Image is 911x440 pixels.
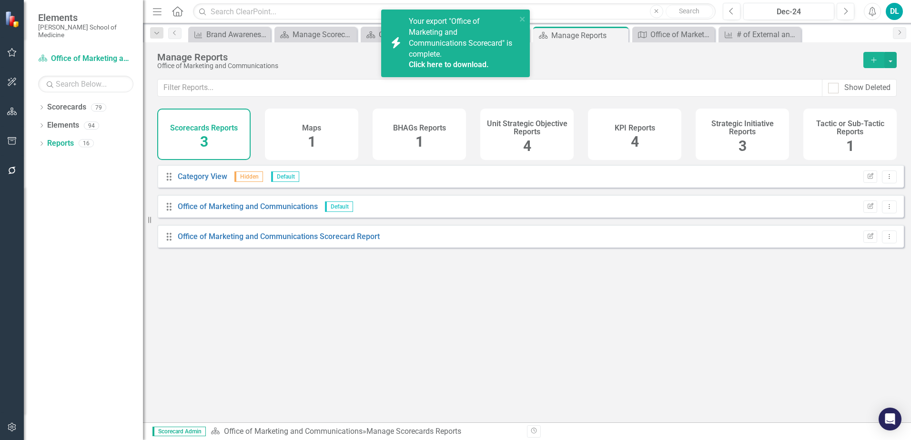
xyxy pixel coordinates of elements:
a: Office of Marketing and Communications Strategy Map [635,29,712,40]
span: Elements [38,12,133,23]
input: Filter Reports... [157,79,822,97]
div: Manage Reports [551,30,626,41]
a: # of External and Institutional Events Supported [721,29,799,40]
span: 3 [739,138,747,154]
div: Office of Marketing and Communications [157,62,854,70]
a: Office of Marketing and Communications [224,427,363,436]
h4: Tactic or Sub-Tactic Reports [809,120,891,136]
h4: Scorecards Reports [170,124,238,132]
span: 4 [631,133,639,150]
span: Search [679,7,699,15]
div: Office of Marketing and Communications Strategy Map [650,29,712,40]
a: Manage Scorecards [277,29,354,40]
img: ClearPoint Strategy [5,10,21,27]
button: close [519,13,526,24]
button: Search [666,5,713,18]
h4: BHAGs Reports [393,124,446,132]
h4: Unit Strategic Objective Reports [486,120,568,136]
a: Reports [47,138,74,149]
button: Dec-24 [743,3,834,20]
small: [PERSON_NAME] School of Medicine [38,23,133,39]
input: Search ClearPoint... [193,3,716,20]
div: 94 [84,121,99,130]
a: Category View [178,172,227,181]
input: Search Below... [38,76,133,92]
span: 1 [846,138,854,154]
div: Open Intercom Messenger [879,408,901,430]
div: # of External and Institutional Events Supported [737,29,799,40]
span: 3 [200,133,208,150]
div: Dec-24 [747,6,831,18]
a: Click here to download. [409,60,489,69]
button: DL [886,3,903,20]
div: » Manage Scorecards Reports [211,426,520,437]
div: 79 [91,103,106,111]
a: Brand Awareness (Social Media Engagements) [191,29,268,40]
span: Default [271,171,299,182]
span: Scorecard Admin [152,427,206,436]
a: Scorecards [47,102,86,113]
h4: Strategic Initiative Reports [701,120,783,136]
div: Office of Marketing and Communications [379,29,441,40]
h4: KPI Reports [615,124,655,132]
div: 16 [79,140,94,148]
span: Your export "Office of Marketing and Communications Scorecard" is complete. [409,17,514,70]
a: Office of Marketing and Communications [178,202,318,211]
span: 1 [308,133,316,150]
div: Show Deleted [844,82,891,93]
span: Hidden [234,171,263,182]
a: Office of Marketing and Communications Scorecard Report [178,232,380,241]
span: 1 [415,133,424,150]
h4: Maps [302,124,321,132]
span: 4 [523,138,531,154]
div: Brand Awareness (Social Media Engagements) [206,29,268,40]
div: Manage Scorecards [293,29,354,40]
div: Manage Reports [157,52,854,62]
a: Office of Marketing and Communications [363,29,441,40]
span: Default [325,201,353,212]
a: Elements [47,120,79,131]
a: Office of Marketing and Communications [38,53,133,64]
